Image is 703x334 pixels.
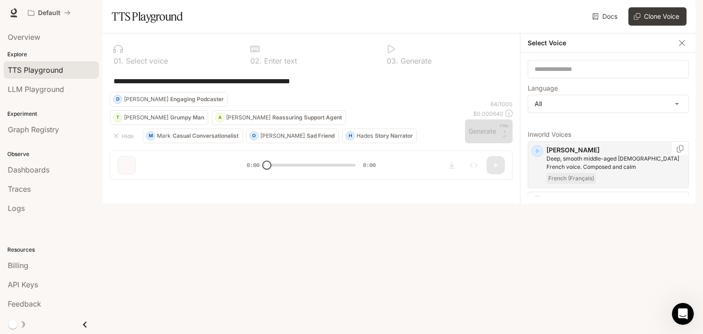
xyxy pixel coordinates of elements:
[260,133,305,139] p: [PERSON_NAME]
[272,115,342,120] p: Reassuring Support Agent
[346,129,354,143] div: H
[38,9,60,17] p: Default
[307,133,335,139] p: Sad Friend
[387,57,398,65] p: 0 3 .
[590,7,621,26] a: Docs
[528,85,558,92] p: Language
[676,145,685,152] button: Copy Voice ID
[528,131,689,138] p: Inworld Voices
[342,129,417,143] button: HHadesStory Narrator
[170,115,204,120] p: Grumpy Man
[262,57,297,65] p: Enter text
[491,100,513,108] p: 64 / 1000
[124,97,168,102] p: [PERSON_NAME]
[170,97,224,102] p: Engaging Podcaster
[124,115,168,120] p: [PERSON_NAME]
[357,133,373,139] p: Hades
[212,110,346,125] button: A[PERSON_NAME]Reassuring Support Agent
[672,303,694,325] iframe: Intercom live chat
[375,133,413,139] p: Story Narrator
[473,110,503,118] p: $ 0.000640
[124,57,168,65] p: Select voice
[114,92,122,107] div: D
[110,129,139,143] button: Hide
[110,110,208,125] button: T[PERSON_NAME]Grumpy Man
[114,57,124,65] p: 0 1 .
[146,129,155,143] div: M
[24,4,75,22] button: All workspaces
[546,196,685,205] p: [PERSON_NAME]
[157,133,171,139] p: Mark
[546,155,685,171] p: Deep, smooth middle-aged male French voice. Composed and calm
[246,129,339,143] button: O[PERSON_NAME]Sad Friend
[398,57,432,65] p: Generate
[110,92,228,107] button: D[PERSON_NAME]Engaging Podcaster
[528,95,688,113] div: All
[114,110,122,125] div: T
[628,7,687,26] button: Clone Voice
[250,57,262,65] p: 0 2 .
[216,110,224,125] div: A
[112,7,183,26] h1: TTS Playground
[250,129,258,143] div: O
[143,129,243,143] button: MMarkCasual Conversationalist
[546,173,596,184] span: French (Français)
[173,133,238,139] p: Casual Conversationalist
[546,145,685,155] p: [PERSON_NAME]
[226,115,270,120] p: [PERSON_NAME]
